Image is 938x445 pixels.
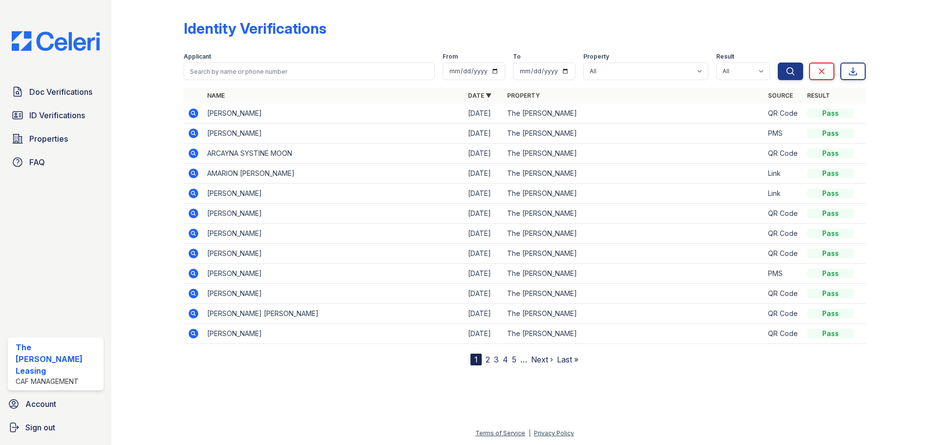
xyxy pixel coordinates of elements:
[475,429,525,437] a: Terms of Service
[184,63,435,80] input: Search by name or phone number
[503,164,764,184] td: The [PERSON_NAME]
[464,124,503,144] td: [DATE]
[203,224,464,244] td: [PERSON_NAME]
[520,354,527,365] span: …
[513,53,521,61] label: To
[464,324,503,344] td: [DATE]
[4,31,107,51] img: CE_Logo_Blue-a8612792a0a2168367f1c8372b55b34899dd931a85d93a1a3d3e32e68fde9ad4.png
[464,104,503,124] td: [DATE]
[503,355,508,364] a: 4
[203,144,464,164] td: ARCAYNA SYSTINE MOON
[807,329,854,339] div: Pass
[8,129,104,148] a: Properties
[764,244,803,264] td: QR Code
[203,204,464,224] td: [PERSON_NAME]
[503,324,764,344] td: The [PERSON_NAME]
[807,229,854,238] div: Pass
[203,284,464,304] td: [PERSON_NAME]
[29,86,92,98] span: Doc Verifications
[486,355,490,364] a: 2
[807,148,854,158] div: Pass
[8,82,104,102] a: Doc Verifications
[29,133,68,145] span: Properties
[807,289,854,298] div: Pass
[807,189,854,198] div: Pass
[184,20,326,37] div: Identity Verifications
[512,355,516,364] a: 5
[507,92,540,99] a: Property
[464,304,503,324] td: [DATE]
[503,204,764,224] td: The [PERSON_NAME]
[807,249,854,258] div: Pass
[807,309,854,318] div: Pass
[25,398,56,410] span: Account
[503,264,764,284] td: The [PERSON_NAME]
[443,53,458,61] label: From
[529,429,531,437] div: |
[768,92,793,99] a: Source
[29,109,85,121] span: ID Verifications
[29,156,45,168] span: FAQ
[464,244,503,264] td: [DATE]
[764,164,803,184] td: Link
[464,264,503,284] td: [DATE]
[203,304,464,324] td: [PERSON_NAME] [PERSON_NAME]
[4,394,107,414] a: Account
[807,128,854,138] div: Pass
[503,144,764,164] td: The [PERSON_NAME]
[503,104,764,124] td: The [PERSON_NAME]
[807,209,854,218] div: Pass
[16,377,100,386] div: CAF Management
[8,152,104,172] a: FAQ
[184,53,211,61] label: Applicant
[583,53,609,61] label: Property
[470,354,482,365] div: 1
[16,341,100,377] div: The [PERSON_NAME] Leasing
[25,422,55,433] span: Sign out
[807,169,854,178] div: Pass
[764,204,803,224] td: QR Code
[764,264,803,284] td: PMS
[464,224,503,244] td: [DATE]
[557,355,578,364] a: Last »
[764,304,803,324] td: QR Code
[764,104,803,124] td: QR Code
[8,106,104,125] a: ID Verifications
[503,244,764,264] td: The [PERSON_NAME]
[203,264,464,284] td: [PERSON_NAME]
[464,284,503,304] td: [DATE]
[764,124,803,144] td: PMS
[203,104,464,124] td: [PERSON_NAME]
[203,324,464,344] td: [PERSON_NAME]
[534,429,574,437] a: Privacy Policy
[203,164,464,184] td: AMARION [PERSON_NAME]
[807,108,854,118] div: Pass
[807,92,830,99] a: Result
[203,124,464,144] td: [PERSON_NAME]
[468,92,491,99] a: Date ▼
[503,124,764,144] td: The [PERSON_NAME]
[464,184,503,204] td: [DATE]
[464,204,503,224] td: [DATE]
[503,184,764,204] td: The [PERSON_NAME]
[503,304,764,324] td: The [PERSON_NAME]
[764,224,803,244] td: QR Code
[764,144,803,164] td: QR Code
[807,269,854,278] div: Pass
[494,355,499,364] a: 3
[716,53,734,61] label: Result
[503,224,764,244] td: The [PERSON_NAME]
[503,284,764,304] td: The [PERSON_NAME]
[464,144,503,164] td: [DATE]
[203,244,464,264] td: [PERSON_NAME]
[764,324,803,344] td: QR Code
[4,418,107,437] a: Sign out
[764,184,803,204] td: Link
[464,164,503,184] td: [DATE]
[764,284,803,304] td: QR Code
[203,184,464,204] td: [PERSON_NAME]
[531,355,553,364] a: Next ›
[207,92,225,99] a: Name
